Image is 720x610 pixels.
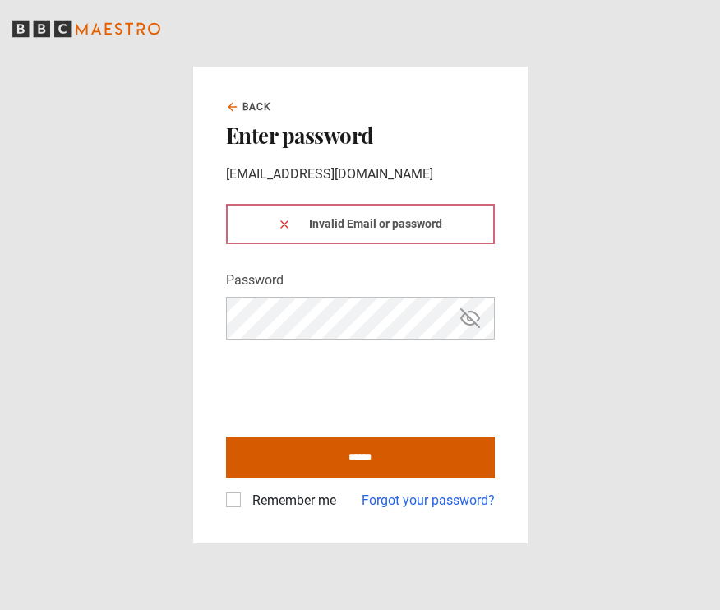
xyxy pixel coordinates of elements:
[12,16,160,41] svg: BBC Maestro
[226,270,284,290] label: Password
[226,204,495,244] div: Invalid Email or password
[226,164,495,184] p: [EMAIL_ADDRESS][DOMAIN_NAME]
[226,99,272,114] a: Back
[242,99,272,114] span: Back
[246,491,336,511] label: Remember me
[226,353,476,417] iframe: reCAPTCHA
[226,121,495,150] h2: Enter password
[362,491,495,511] a: Forgot your password?
[456,304,484,333] button: Hide password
